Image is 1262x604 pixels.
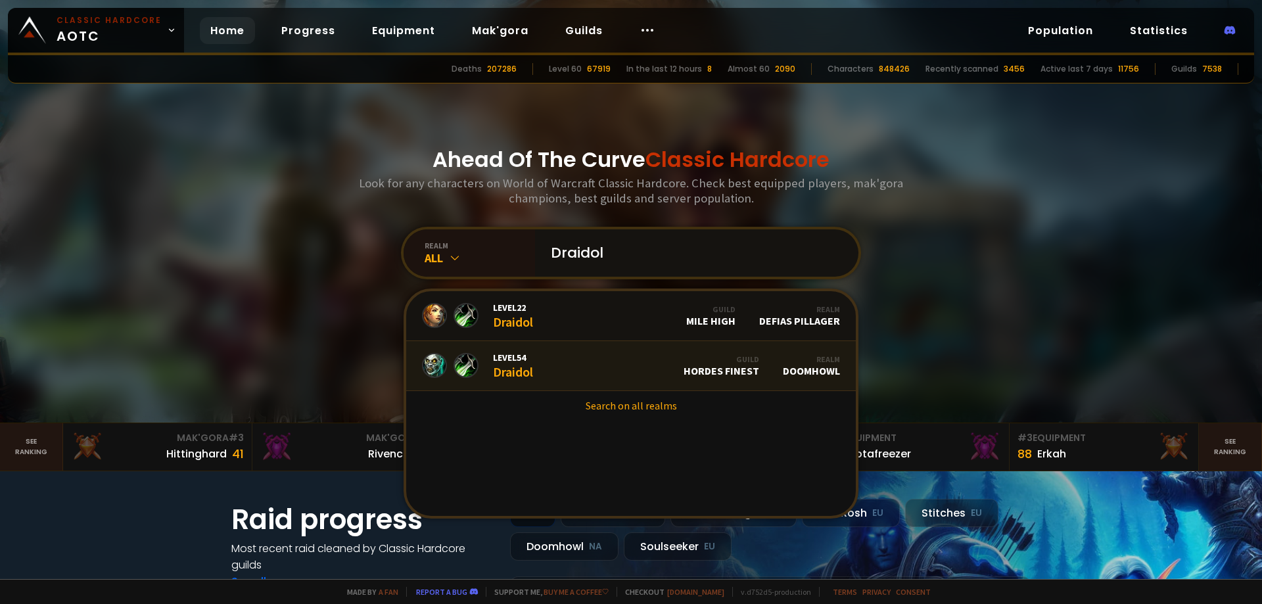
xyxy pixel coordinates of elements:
[1199,423,1262,471] a: Seeranking
[1040,63,1113,75] div: Active last 7 days
[684,354,759,364] div: Guild
[493,352,533,363] span: Level 54
[759,304,840,314] div: Realm
[493,302,533,330] div: Draidol
[461,17,539,44] a: Mak'gora
[707,63,712,75] div: 8
[406,341,856,391] a: Level54DraidolGuildHordes FinestRealmDoomhowl
[645,145,830,174] span: Classic Hardcore
[783,354,840,377] div: Doomhowl
[828,63,874,75] div: Characters
[63,423,252,471] a: Mak'Gora#3Hittinghard41
[1171,63,1197,75] div: Guilds
[200,17,255,44] a: Home
[783,354,840,364] div: Realm
[416,587,467,597] a: Report a bug
[543,229,843,277] input: Search a character...
[684,354,759,377] div: Hordes Finest
[1017,17,1104,44] a: Population
[626,63,702,75] div: In the last 12 hours
[379,587,398,597] a: a fan
[493,352,533,380] div: Draidol
[728,63,770,75] div: Almost 60
[862,587,891,597] a: Privacy
[493,302,533,314] span: Level 22
[555,17,613,44] a: Guilds
[232,445,244,463] div: 41
[732,587,811,597] span: v. d752d5 - production
[231,540,494,573] h4: Most recent raid cleaned by Classic Hardcore guilds
[229,431,244,444] span: # 3
[510,532,619,561] div: Doomhowl
[231,574,317,589] a: See all progress
[354,175,908,206] h3: Look for any characters on World of Warcraft Classic Hardcore. Check best equipped players, mak'g...
[425,250,535,266] div: All
[905,499,998,527] div: Stitches
[166,446,227,462] div: Hittinghard
[1010,423,1199,471] a: #3Equipment88Erkah
[589,540,602,553] small: NA
[57,14,162,46] span: AOTC
[486,587,609,597] span: Support me,
[833,587,857,597] a: Terms
[549,63,582,75] div: Level 60
[1202,63,1222,75] div: 7538
[879,63,910,75] div: 848426
[406,291,856,341] a: Level22DraidolGuildMile HighRealmDefias Pillager
[896,587,931,597] a: Consent
[452,63,482,75] div: Deaths
[425,241,535,250] div: realm
[686,304,736,314] div: Guild
[872,507,883,520] small: EU
[1037,446,1066,462] div: Erkah
[1017,445,1032,463] div: 88
[1017,431,1190,445] div: Equipment
[587,63,611,75] div: 67919
[487,63,517,75] div: 207286
[406,391,856,420] a: Search on all realms
[1118,63,1139,75] div: 11756
[759,304,840,327] div: Defias Pillager
[252,423,442,471] a: Mak'Gora#2Rivench100
[820,423,1010,471] a: #2Equipment88Notafreezer
[624,532,732,561] div: Soulseeker
[686,304,736,327] div: Mile High
[848,446,911,462] div: Notafreezer
[1119,17,1198,44] a: Statistics
[925,63,998,75] div: Recently scanned
[260,431,433,445] div: Mak'Gora
[271,17,346,44] a: Progress
[802,499,900,527] div: Nek'Rosh
[432,144,830,175] h1: Ahead Of The Curve
[71,431,244,445] div: Mak'Gora
[775,63,795,75] div: 2090
[368,446,409,462] div: Rivench
[544,587,609,597] a: Buy me a coffee
[1017,431,1033,444] span: # 3
[339,587,398,597] span: Made by
[231,499,494,540] h1: Raid progress
[704,540,715,553] small: EU
[8,8,184,53] a: Classic HardcoreAOTC
[362,17,446,44] a: Equipment
[828,431,1001,445] div: Equipment
[617,587,724,597] span: Checkout
[667,587,724,597] a: [DOMAIN_NAME]
[971,507,982,520] small: EU
[57,14,162,26] small: Classic Hardcore
[1004,63,1025,75] div: 3456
